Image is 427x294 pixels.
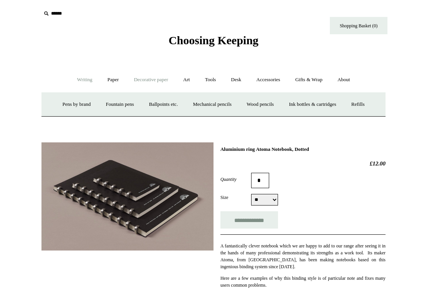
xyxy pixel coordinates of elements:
a: Pens by brand [56,94,98,115]
a: Choosing Keeping [169,40,258,45]
a: About [331,70,357,90]
a: Wood pencils [240,94,281,115]
label: Quantity [220,176,251,183]
a: Paper [101,70,126,90]
a: Writing [70,70,99,90]
p: A fantastically clever notebook which we are happy to add to our range after seeing it in the han... [220,242,386,270]
a: Desk [224,70,248,90]
a: Accessories [250,70,287,90]
a: Refills [344,94,372,115]
a: Decorative paper [127,70,175,90]
a: Art [176,70,197,90]
label: Size [220,194,251,201]
span: Choosing Keeping [169,34,258,47]
img: Aluminium ring Atoma Notebook, Dotted [41,142,213,251]
a: Ballpoints etc. [142,94,185,115]
a: Fountain pens [99,94,141,115]
a: Shopping Basket (0) [330,17,387,34]
a: Mechanical pencils [186,94,238,115]
h1: Aluminium ring Atoma Notebook, Dotted [220,146,386,152]
a: Gifts & Wrap [288,70,329,90]
p: Here are a few examples of why this binding style is of particular note and fixes many users comm... [220,275,386,289]
a: Tools [198,70,223,90]
a: Ink bottles & cartridges [282,94,343,115]
h2: £12.00 [220,160,386,167]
